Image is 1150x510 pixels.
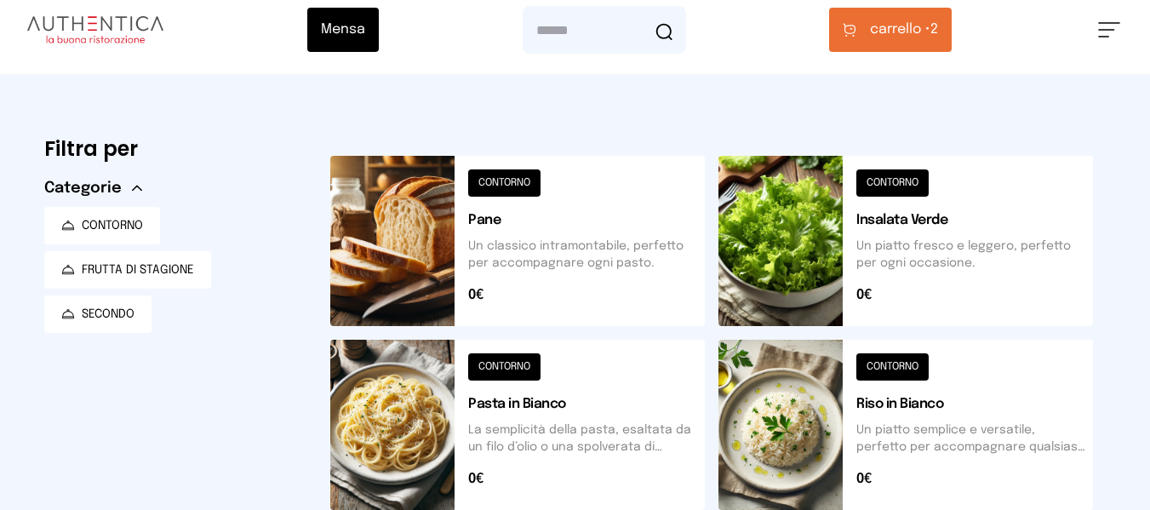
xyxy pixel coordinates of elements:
button: Mensa [307,8,379,52]
span: Categorie [44,176,122,200]
img: logo.8f33a47.png [27,16,163,43]
button: carrello •2 [829,8,952,52]
button: Categorie [44,176,142,200]
h6: Filtra per [44,135,303,163]
span: CONTORNO [82,217,143,234]
span: SECONDO [82,306,134,323]
span: FRUTTA DI STAGIONE [82,261,194,278]
span: carrello • [870,20,930,40]
button: SECONDO [44,295,152,333]
button: CONTORNO [44,207,160,244]
button: FRUTTA DI STAGIONE [44,251,211,289]
span: 2 [870,20,938,40]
